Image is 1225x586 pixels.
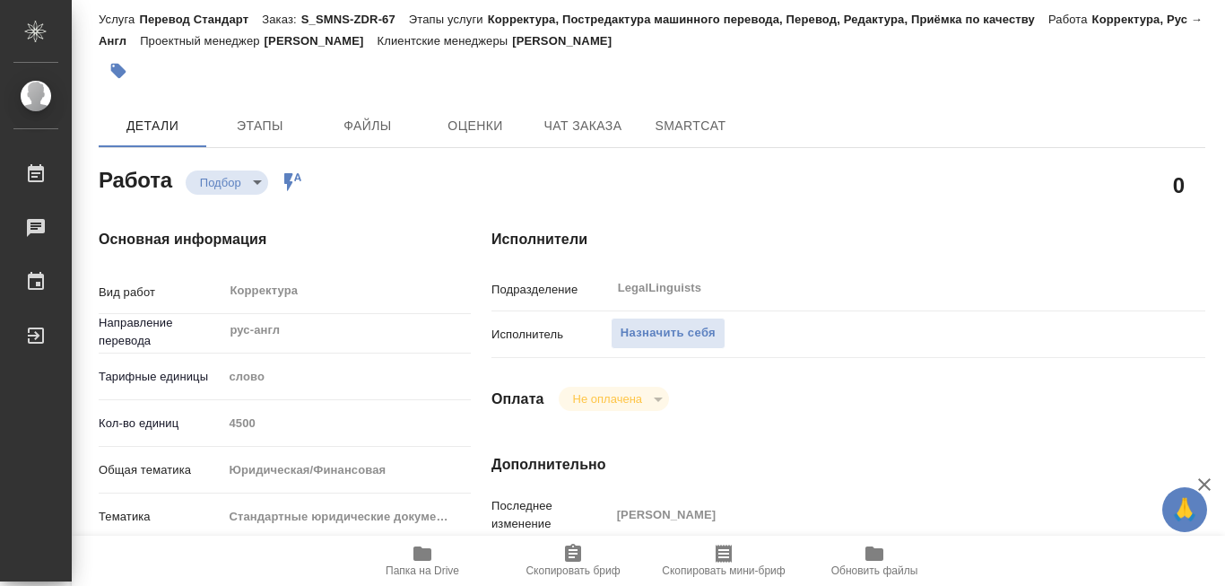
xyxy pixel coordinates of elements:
[568,391,647,407] button: Не оплачена
[222,362,471,392] div: слово
[186,171,268,195] div: Подбор
[526,564,620,577] span: Скопировать бриф
[99,229,420,250] h4: Основная информация
[140,34,264,48] p: Проектный менеджер
[265,34,378,48] p: [PERSON_NAME]
[99,368,222,386] p: Тарифные единицы
[1048,13,1092,26] p: Работа
[139,13,262,26] p: Перевод Стандарт
[491,389,544,410] h4: Оплата
[648,536,799,586] button: Скопировать мини-бриф
[491,454,1205,476] h4: Дополнительно
[99,461,222,479] p: Общая тематика
[647,115,734,137] span: SmartCat
[109,115,195,137] span: Детали
[540,115,626,137] span: Чат заказа
[99,508,222,526] p: Тематика
[491,497,611,533] p: Последнее изменение
[222,455,471,485] div: Юридическая/Финансовая
[325,115,411,137] span: Файлы
[99,13,139,26] p: Услуга
[1169,491,1200,529] span: 🙏
[488,13,1048,26] p: Корректура, Постредактура машинного перевода, Перевод, Редактура, Приёмка по качеству
[99,162,172,195] h2: Работа
[99,284,222,302] p: Вид работ
[222,410,471,436] input: Пустое поле
[386,564,459,577] span: Папка на Drive
[491,229,1205,250] h4: Исполнители
[491,281,611,299] p: Подразделение
[621,323,716,344] span: Назначить себя
[559,387,669,411] div: Подбор
[1162,487,1207,532] button: 🙏
[99,51,138,91] button: Добавить тэг
[378,34,513,48] p: Клиентские менеджеры
[195,175,247,190] button: Подбор
[611,318,725,349] button: Назначить себя
[409,13,488,26] p: Этапы услуги
[512,34,625,48] p: [PERSON_NAME]
[99,314,222,350] p: Направление перевода
[217,115,303,137] span: Этапы
[301,13,409,26] p: S_SMNS-ZDR-67
[611,502,1146,528] input: Пустое поле
[347,536,498,586] button: Папка на Drive
[799,536,950,586] button: Обновить файлы
[491,326,611,344] p: Исполнитель
[432,115,518,137] span: Оценки
[498,536,648,586] button: Скопировать бриф
[99,415,222,433] p: Кол-во единиц
[222,502,471,532] div: Стандартные юридические документы, договоры, уставы
[662,564,785,577] span: Скопировать мини-бриф
[831,564,918,577] span: Обновить файлы
[262,13,300,26] p: Заказ:
[1173,170,1185,200] h2: 0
